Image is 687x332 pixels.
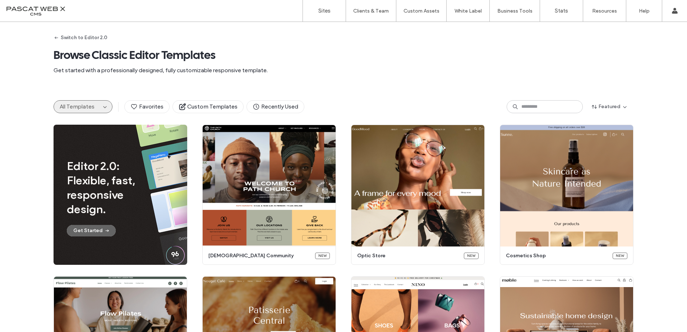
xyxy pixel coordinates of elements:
span: Favorites [130,103,163,111]
span: Custom Templates [179,103,238,111]
span: cosmetics shop [506,252,608,259]
button: Get Started [67,225,116,236]
span: Get started with a professionally designed, fully customizable responsive template. [54,66,633,74]
button: Recently Used [246,100,304,113]
label: Stats [555,8,568,14]
span: Help [16,5,31,11]
label: Help [639,8,650,14]
label: Resources [592,8,617,14]
label: Custom Assets [404,8,439,14]
button: Favorites [124,100,170,113]
div: New [464,253,479,259]
span: Recently Used [253,103,298,111]
button: Switch to Editor 2.0 [54,32,107,43]
label: Clients & Team [353,8,389,14]
button: Featured [586,101,633,112]
div: New [315,253,330,259]
span: All Templates [60,103,94,110]
span: Editor 2.0: Flexible, fast, responsive design. [67,159,155,216]
button: All Templates [54,101,101,113]
span: [DEMOGRAPHIC_DATA] community [208,252,311,259]
label: Business Tools [497,8,532,14]
div: New [613,253,627,259]
span: Browse Classic Editor Templates [54,48,633,62]
span: optic store [357,252,460,259]
button: Custom Templates [172,100,244,113]
label: White Label [455,8,482,14]
label: Sites [318,8,331,14]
